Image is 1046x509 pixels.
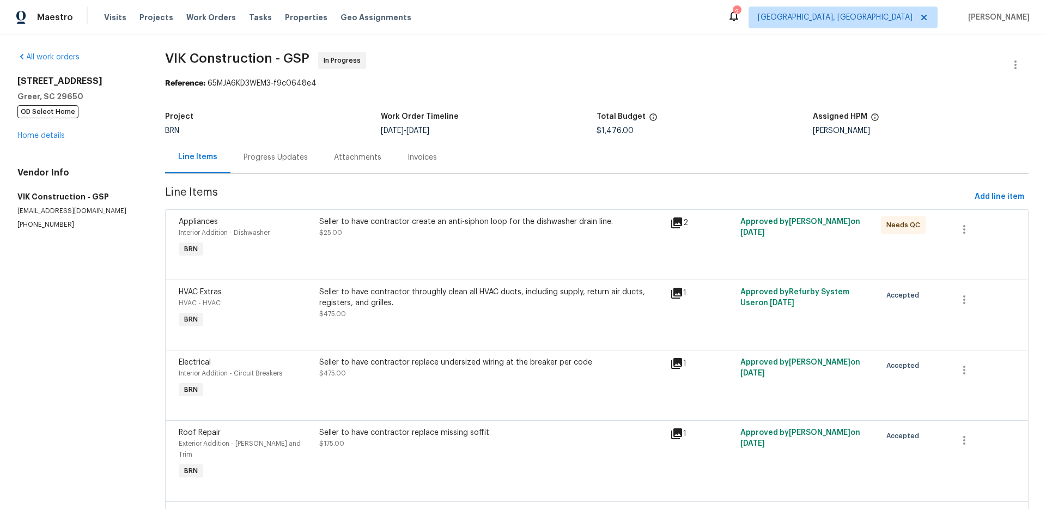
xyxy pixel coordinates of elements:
[179,288,222,296] span: HVAC Extras
[285,12,327,23] span: Properties
[649,113,658,127] span: The total cost of line items that have been proposed by Opendoor. This sum includes line items th...
[165,78,1029,89] div: 65MJA6KD3WEM3-f9c0648e4
[179,370,282,377] span: Interior Addition - Circuit Breakers
[319,311,346,317] span: $475.00
[740,369,765,377] span: [DATE]
[340,12,411,23] span: Geo Assignments
[670,427,734,440] div: 1
[670,287,734,300] div: 1
[964,12,1030,23] span: [PERSON_NAME]
[249,14,272,21] span: Tasks
[975,190,1024,204] span: Add line item
[886,290,923,301] span: Accepted
[179,218,218,226] span: Appliances
[104,12,126,23] span: Visits
[408,152,437,163] div: Invoices
[165,187,970,207] span: Line Items
[381,127,429,135] span: -
[180,465,202,476] span: BRN
[37,12,73,23] span: Maestro
[733,7,740,17] div: 2
[597,127,634,135] span: $1,476.00
[17,53,80,61] a: All work orders
[319,370,346,377] span: $475.00
[670,357,734,370] div: 1
[319,287,664,308] div: Seller to have contractor throughly clean all HVAC ducts, including supply, return air ducts, reg...
[17,91,139,102] h5: Greer, SC 29650
[17,132,65,140] a: Home details
[17,191,139,202] h5: VIK Construction - GSP
[165,80,205,87] b: Reference:
[886,431,923,441] span: Accepted
[813,113,867,120] h5: Assigned HPM
[740,440,765,447] span: [DATE]
[165,113,193,120] h5: Project
[770,299,794,307] span: [DATE]
[740,288,849,307] span: Approved by Refurby System User on
[319,427,664,438] div: Seller to have contractor replace missing soffit
[17,76,139,87] h2: [STREET_ADDRESS]
[17,105,78,118] span: OD Select Home
[319,357,664,368] div: Seller to have contractor replace undersized wiring at the breaker per code
[406,127,429,135] span: [DATE]
[165,127,179,135] span: BRN
[180,244,202,254] span: BRN
[179,440,301,458] span: Exterior Addition - [PERSON_NAME] and Trim
[179,300,221,306] span: HVAC - HVAC
[165,52,309,65] span: VIK Construction - GSP
[740,218,860,237] span: Approved by [PERSON_NAME] on
[179,359,211,366] span: Electrical
[324,55,365,66] span: In Progress
[319,229,342,236] span: $25.00
[381,127,404,135] span: [DATE]
[871,113,879,127] span: The hpm assigned to this work order.
[17,207,139,216] p: [EMAIL_ADDRESS][DOMAIN_NAME]
[186,12,236,23] span: Work Orders
[17,167,139,178] h4: Vendor Info
[740,359,860,377] span: Approved by [PERSON_NAME] on
[334,152,381,163] div: Attachments
[740,229,765,237] span: [DATE]
[319,440,344,447] span: $175.00
[758,12,913,23] span: [GEOGRAPHIC_DATA], [GEOGRAPHIC_DATA]
[740,429,860,447] span: Approved by [PERSON_NAME] on
[970,187,1029,207] button: Add line item
[180,314,202,325] span: BRN
[813,127,1029,135] div: [PERSON_NAME]
[886,360,923,371] span: Accepted
[244,152,308,163] div: Progress Updates
[139,12,173,23] span: Projects
[670,216,734,229] div: 2
[597,113,646,120] h5: Total Budget
[179,429,221,437] span: Roof Repair
[179,229,270,236] span: Interior Addition - Dishwasher
[381,113,459,120] h5: Work Order Timeline
[319,216,664,227] div: Seller to have contractor create an anti-siphon loop for the dishwasher drain line.
[180,384,202,395] span: BRN
[178,152,217,162] div: Line Items
[886,220,925,231] span: Needs QC
[17,220,139,229] p: [PHONE_NUMBER]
